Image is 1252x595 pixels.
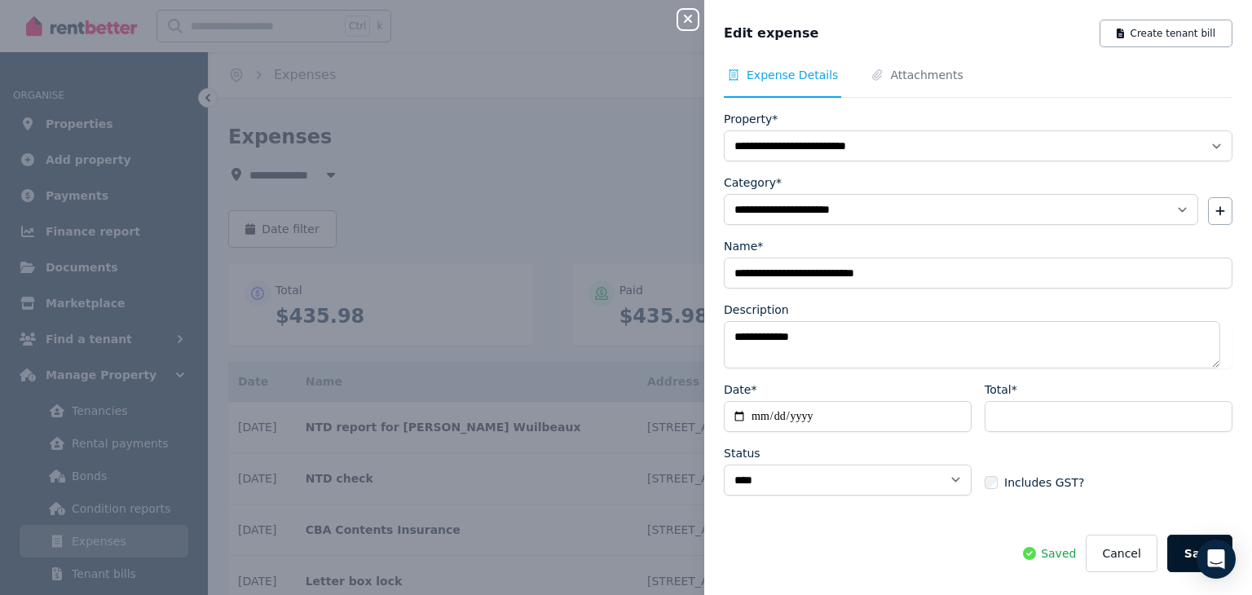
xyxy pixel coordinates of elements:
[747,67,838,83] span: Expense Details
[890,67,963,83] span: Attachments
[1086,535,1157,572] button: Cancel
[724,67,1232,98] nav: Tabs
[724,445,760,461] label: Status
[1041,545,1076,562] span: Saved
[724,381,756,398] label: Date*
[724,24,818,43] span: Edit expense
[724,174,782,191] label: Category*
[1167,535,1232,572] button: Save
[1004,474,1084,491] span: Includes GST?
[724,302,789,318] label: Description
[724,238,763,254] label: Name*
[985,476,998,489] input: Includes GST?
[1100,20,1232,47] button: Create tenant bill
[724,111,778,127] label: Property*
[1197,540,1236,579] div: Open Intercom Messenger
[985,381,1017,398] label: Total*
